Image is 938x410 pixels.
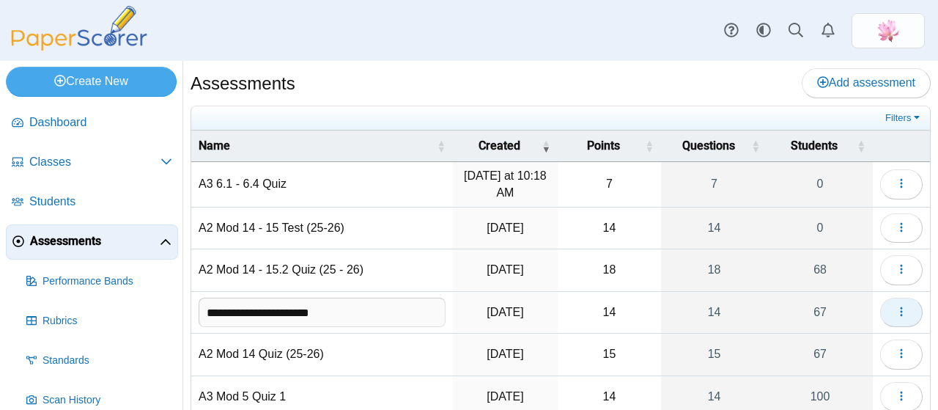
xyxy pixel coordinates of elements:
a: Assessments [6,224,178,260]
a: Performance Bands [21,264,178,299]
a: 7 [661,162,767,207]
td: 18 [558,249,661,291]
span: Students : Activate to sort [857,139,865,153]
span: Performance Bands [43,274,172,289]
a: 14 [661,292,767,333]
span: Students [775,138,854,154]
a: 0 [767,162,873,207]
td: 14 [558,208,661,249]
td: 7 [558,162,661,208]
a: PaperScorer [6,40,152,53]
img: PaperScorer [6,6,152,51]
span: Dashboard [29,114,172,131]
span: Name [199,138,434,154]
span: Add assessment [817,76,915,89]
a: Standards [21,343,178,378]
time: Oct 3, 2025 at 10:18 AM [464,169,547,198]
span: Points [565,138,642,154]
a: 0 [767,208,873,249]
span: Classes [29,154,160,170]
span: Standards [43,354,172,368]
a: 15 [661,334,767,375]
a: Create New [6,67,177,96]
a: 67 [767,292,873,333]
a: ps.MuGhfZT6iQwmPTCC [852,13,925,48]
a: 14 [661,208,767,249]
time: Sep 4, 2025 at 10:44 AM [487,390,523,403]
span: Questions : Activate to sort [751,139,760,153]
a: Dashboard [6,106,178,141]
time: Sep 16, 2025 at 11:13 AM [487,306,523,318]
span: Name : Activate to sort [437,139,446,153]
td: A3 6.1 - 6.4 Quiz [191,162,453,208]
td: 15 [558,334,661,376]
a: Alerts [812,15,844,47]
span: Created : Activate to remove sorting [542,139,550,153]
a: Rubrics [21,304,178,339]
img: ps.MuGhfZT6iQwmPTCC [876,19,900,43]
a: Classes [6,145,178,180]
span: Students [29,194,172,210]
a: 18 [661,249,767,290]
td: A2 Mod 14 Quiz (25-26) [191,334,453,376]
span: Questions [668,138,748,154]
a: Add assessment [802,68,931,98]
span: Rubrics [43,314,172,329]
td: A2 Mod 14 - 15 Test (25-26) [191,208,453,249]
a: 68 [767,249,873,290]
time: Sep 30, 2025 at 11:47 AM [487,222,523,234]
a: 67 [767,334,873,375]
a: Students [6,185,178,220]
span: Xinmei Li [876,19,900,43]
span: Assessments [30,233,160,249]
td: 14 [558,292,661,334]
a: Filters [882,111,926,125]
time: Sep 4, 2025 at 2:57 PM [487,348,523,360]
span: Points : Activate to sort [645,139,654,153]
time: Sep 17, 2025 at 9:54 AM [487,263,523,276]
span: Created [460,138,539,154]
td: A2 Mod 14 - 15.2 Quiz (25 - 26) [191,249,453,291]
h1: Assessments [191,71,295,96]
span: Scan History [43,393,172,408]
